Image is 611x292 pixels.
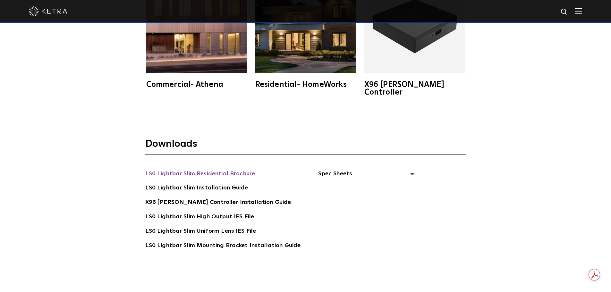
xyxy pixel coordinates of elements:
[145,169,255,179] a: LS0 Lightbar Slim Residential Brochure
[255,81,356,88] div: Residential- HomeWorks
[318,169,414,183] span: Spec Sheets
[575,8,582,14] img: Hamburger%20Nav.svg
[145,241,301,251] a: LS0 Lightbar Slim Mounting Bracket Installation Guide
[145,183,248,194] a: LS0 Lightbar Slim Installation Guide
[364,81,465,96] div: X96 [PERSON_NAME] Controller
[145,227,256,237] a: LS0 Lightbar Slim Uniform Lens IES File
[145,198,291,208] a: X96 [PERSON_NAME] Controller Installation Guide
[29,6,67,16] img: ketra-logo-2019-white
[145,212,254,222] a: LS0 Lightbar Slim High Output IES File
[146,81,247,88] div: Commercial- Athena
[145,138,466,154] h3: Downloads
[560,8,568,16] img: search icon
